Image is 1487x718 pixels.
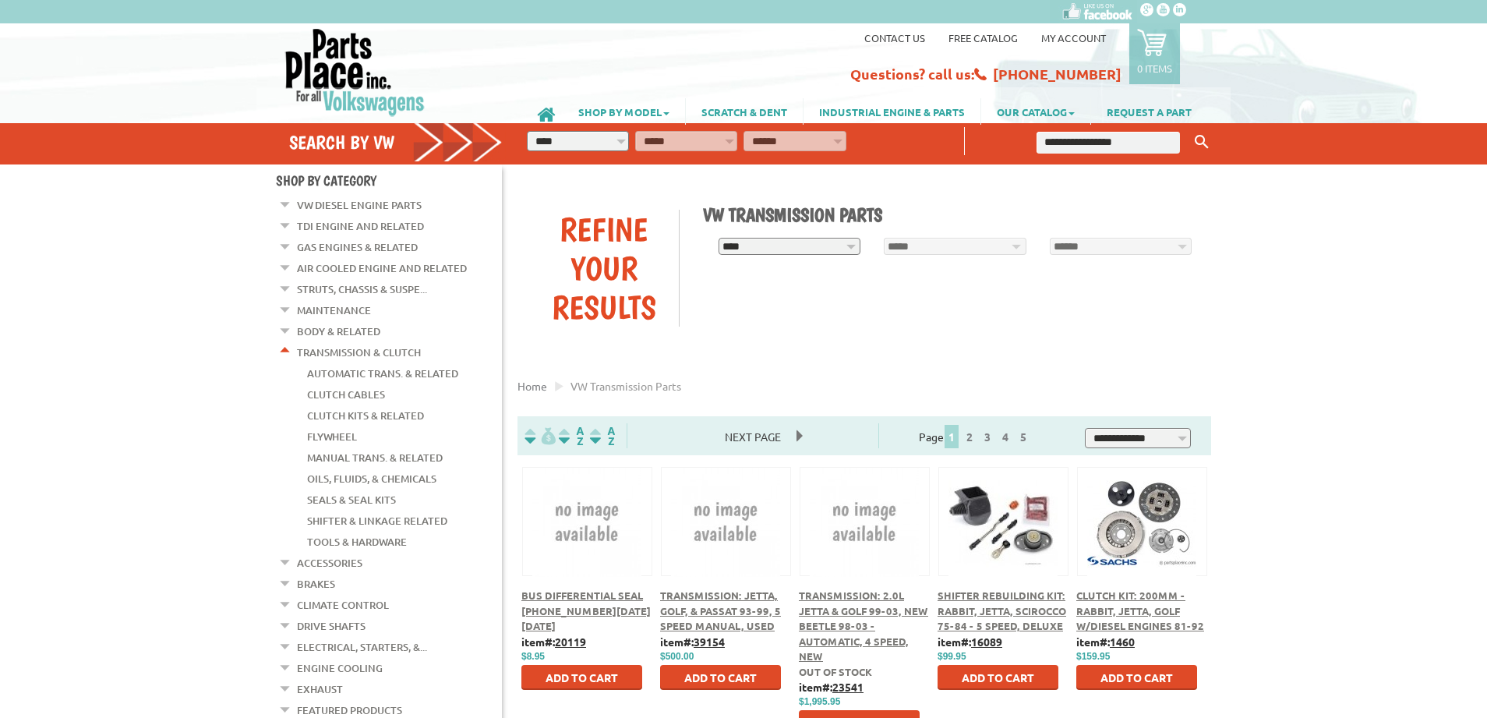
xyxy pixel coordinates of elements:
span: Add to Cart [1100,670,1173,684]
a: Transmission & Clutch [297,342,421,363]
a: Brakes [297,574,335,594]
a: 5 [1016,430,1030,444]
b: item#: [799,680,864,694]
span: Next Page [709,425,796,448]
span: $500.00 [660,651,694,662]
a: Oils, Fluids, & Chemicals [307,469,436,489]
a: My Account [1041,31,1106,44]
span: $99.95 [938,651,966,662]
h4: Shop By Category [276,172,502,189]
a: REQUEST A PART [1091,98,1207,125]
a: Seals & Seal Kits [307,490,396,510]
a: Engine Cooling [297,658,383,678]
a: 3 [980,430,994,444]
a: Body & Related [297,321,380,341]
span: $159.95 [1076,651,1110,662]
span: 1 [945,425,959,448]
p: 0 items [1137,62,1172,75]
u: 20119 [555,635,586,649]
div: Page [878,423,1072,448]
span: Add to Cart [684,670,757,684]
a: Home [517,379,547,393]
button: Keyword Search [1190,129,1213,155]
a: INDUSTRIAL ENGINE & PARTS [804,98,980,125]
a: Clutch Kits & Related [307,405,424,426]
a: SCRATCH & DENT [686,98,803,125]
a: Transmission: Jetta, Golf, & Passat 93-99, 5 Speed Manual, Used [660,589,781,632]
a: Automatic Trans. & Related [307,363,458,384]
u: 16089 [971,635,1002,649]
a: Contact us [864,31,925,44]
button: Add to Cart [1076,665,1197,690]
span: Out of stock [799,665,872,678]
a: Accessories [297,553,362,573]
a: 4 [998,430,1012,444]
span: Add to Cart [962,670,1034,684]
a: Free Catalog [948,31,1018,44]
a: Clutch Cables [307,384,385,405]
b: item#: [1076,635,1135,649]
a: 2 [962,430,977,444]
a: Next Page [709,430,796,444]
img: filterpricelow.svg [525,427,556,445]
u: 23541 [832,680,864,694]
u: 39154 [694,635,725,649]
a: OUR CATALOG [981,98,1090,125]
button: Add to Cart [938,665,1058,690]
a: Maintenance [297,300,371,320]
div: Refine Your Results [529,210,679,327]
a: Flywheel [307,426,357,447]
h4: Search by VW [289,131,503,154]
a: Tools & Hardware [307,532,407,552]
a: Climate Control [297,595,389,615]
a: Electrical, Starters, &... [297,637,427,657]
span: VW transmission parts [570,379,681,393]
img: Parts Place Inc! [284,27,426,117]
a: TDI Engine and Related [297,216,424,236]
b: item#: [660,635,725,649]
span: $1,995.95 [799,696,840,707]
b: item#: [521,635,586,649]
a: 0 items [1129,23,1180,84]
img: Sort by Sales Rank [587,427,618,445]
h1: VW Transmission Parts [703,203,1200,226]
a: Shifter Rebuilding Kit: Rabbit, Jetta, Scirocco 75-84 - 5 Speed, Deluxe [938,589,1066,632]
a: Manual Trans. & Related [307,447,443,468]
span: $8.95 [521,651,545,662]
u: 1460 [1110,635,1135,649]
b: item#: [938,635,1002,649]
a: SHOP BY MODEL [563,98,685,125]
a: Shifter & Linkage Related [307,511,447,531]
a: Struts, Chassis & Suspe... [297,279,427,299]
a: Bus Differential Seal [PHONE_NUMBER][DATE][DATE] [521,589,651,632]
button: Add to Cart [660,665,781,690]
button: Add to Cart [521,665,642,690]
a: VW Diesel Engine Parts [297,195,422,215]
span: Add to Cart [546,670,618,684]
a: Exhaust [297,679,343,699]
a: Clutch Kit: 200mm - Rabbit, Jetta, Golf w/Diesel engines 81-92 [1076,589,1204,632]
a: Drive Shafts [297,616,366,636]
img: Sort by Headline [556,427,587,445]
a: Air Cooled Engine and Related [297,258,467,278]
a: Gas Engines & Related [297,237,418,257]
a: Transmission: 2.0L Jetta & Golf 99-03, New Beetle 98-03 - Automatic, 4 Speed, New [799,589,928,663]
